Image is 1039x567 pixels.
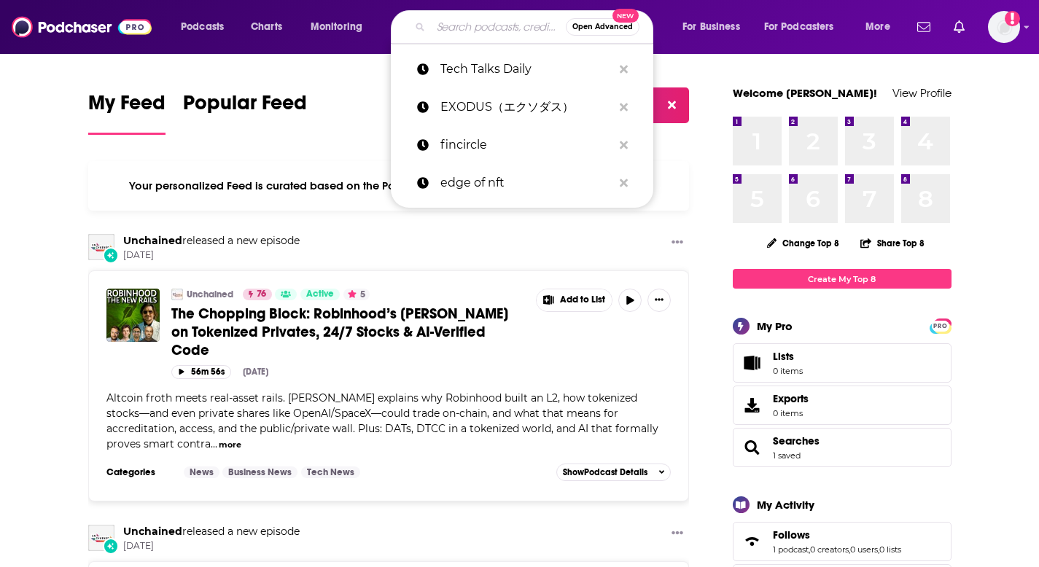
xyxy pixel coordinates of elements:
[103,247,119,263] div: New Episode
[88,525,114,551] img: Unchained
[733,522,952,561] span: Follows
[773,366,803,376] span: 0 items
[733,269,952,289] a: Create My Top 8
[211,437,217,450] span: ...
[187,289,233,300] a: Unchained
[773,528,810,541] span: Follows
[123,234,300,248] h3: released a new episode
[123,540,300,552] span: [DATE]
[171,15,243,39] button: open menu
[391,50,653,88] a: Tech Talks Daily
[682,17,740,37] span: For Business
[849,544,850,555] span: ,
[809,544,810,555] span: ,
[123,525,300,539] h3: released a new episode
[171,289,183,300] img: Unchained
[773,392,809,405] span: Exports
[733,428,952,467] span: Searches
[219,439,241,451] button: more
[738,395,767,415] span: Exports
[103,538,119,554] div: New Episode
[184,466,219,478] a: News
[666,234,689,252] button: Show More Button
[773,434,820,447] a: Searches
[171,305,526,359] a: The Chopping Block: Robinhood’s [PERSON_NAME] on Tokenized Privates, 24/7 Stocks & AI-Verified Code
[672,15,758,39] button: open menu
[850,544,878,555] a: 0 users
[243,367,268,377] div: [DATE]
[391,88,653,126] a: EXODUS（エクソダス）
[879,544,901,555] a: 0 lists
[764,17,834,37] span: For Podcasters
[123,525,182,538] a: Unchained
[773,408,809,418] span: 0 items
[733,86,877,100] a: Welcome [PERSON_NAME]!
[391,126,653,164] a: fincircle
[171,365,231,379] button: 56m 56s
[988,11,1020,43] img: User Profile
[431,15,566,39] input: Search podcasts, credits, & more...
[537,289,612,311] button: Show More Button
[171,305,508,359] span: The Chopping Block: Robinhood’s [PERSON_NAME] on Tokenized Privates, 24/7 Stocks & AI-Verified Code
[773,544,809,555] a: 1 podcast
[733,386,952,425] a: Exports
[647,289,671,312] button: Show More Button
[892,86,952,100] a: View Profile
[810,544,849,555] a: 0 creators
[758,234,849,252] button: Change Top 8
[183,90,307,135] a: Popular Feed
[572,23,633,31] span: Open Advanced
[560,294,605,305] span: Add to List
[666,525,689,543] button: Show More Button
[757,319,793,333] div: My Pro
[106,466,172,478] h3: Categories
[106,391,658,450] span: Altcoin froth meets real-asset rails. [PERSON_NAME] explains why Robinhood built an L2, how token...
[948,15,970,39] a: Show notifications dropdown
[88,234,114,260] img: Unchained
[391,164,653,202] a: edge of nft
[563,467,647,477] span: Show Podcast Details
[88,161,690,211] div: Your personalized Feed is curated based on the Podcasts, Creators, Users, and Lists that you Follow.
[440,164,612,202] p: edge of nft
[566,18,639,36] button: Open AdvancedNew
[733,343,952,383] a: Lists
[738,531,767,552] a: Follows
[440,126,612,164] p: fincircle
[773,528,901,541] a: Follows
[405,10,667,44] div: Search podcasts, credits, & more...
[757,498,814,512] div: My Activity
[12,13,152,41] img: Podchaser - Follow, Share and Rate Podcasts
[183,90,307,124] span: Popular Feed
[300,15,381,39] button: open menu
[773,350,794,363] span: Lists
[343,289,370,300] button: 5
[300,289,340,300] a: Active
[123,249,300,262] span: [DATE]
[738,437,767,458] a: Searches
[755,15,855,39] button: open menu
[932,320,949,331] a: PRO
[865,17,890,37] span: More
[773,350,803,363] span: Lists
[106,289,160,342] img: The Chopping Block: Robinhood’s Vlad Tenev on Tokenized Privates, 24/7 Stocks & AI-Verified Code
[988,11,1020,43] span: Logged in as WachsmanSG
[988,11,1020,43] button: Show profile menu
[181,17,224,37] span: Podcasts
[738,353,767,373] span: Lists
[773,450,801,461] a: 1 saved
[311,17,362,37] span: Monitoring
[860,229,925,257] button: Share Top 8
[306,287,334,302] span: Active
[556,464,672,481] button: ShowPodcast Details
[257,287,266,302] span: 76
[241,15,291,39] a: Charts
[222,466,297,478] a: Business News
[123,234,182,247] a: Unchained
[855,15,908,39] button: open menu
